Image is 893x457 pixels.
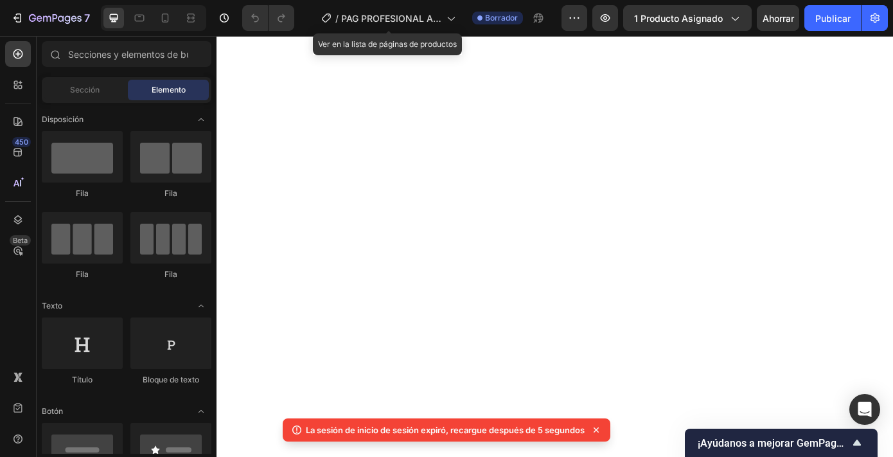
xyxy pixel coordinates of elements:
font: Elemento [152,85,186,94]
font: Beta [13,236,28,245]
input: Secciones y elementos de búsqueda [42,41,211,67]
font: La sesión de inicio de sesión expiró, recargue después de 5 segundos [306,425,585,435]
button: Ahorrar [757,5,799,31]
font: Botón [42,406,63,416]
iframe: Área de diseño [217,36,893,457]
font: Publicar [815,13,851,24]
font: Texto [42,301,62,310]
span: Abrir palanca [191,296,211,316]
font: Bloque de texto [143,375,199,384]
font: Fila [76,188,89,198]
font: Fila [76,269,89,279]
font: Disposición [42,114,84,124]
div: Abrir Intercom Messenger [849,394,880,425]
font: 450 [15,138,28,147]
font: Fila [164,269,177,279]
font: Borrador [485,13,518,22]
font: Fila [164,188,177,198]
font: 7 [84,12,90,24]
button: Mostrar encuesta - ¡Ayúdanos a mejorar GemPages! [698,435,865,451]
button: 1 producto asignado [623,5,752,31]
div: Deshacer/Rehacer [242,5,294,31]
font: / [335,13,339,24]
font: Sección [70,85,100,94]
font: PAG PROFESIONAL ARÁNDANOS [341,13,441,37]
font: 1 producto asignado [634,13,723,24]
font: Ahorrar [763,13,794,24]
span: Abrir palanca [191,109,211,130]
span: Abrir palanca [191,401,211,422]
button: 7 [5,5,96,31]
font: Título [72,375,93,384]
button: Publicar [804,5,862,31]
font: ¡Ayúdanos a mejorar GemPages! [698,437,850,449]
